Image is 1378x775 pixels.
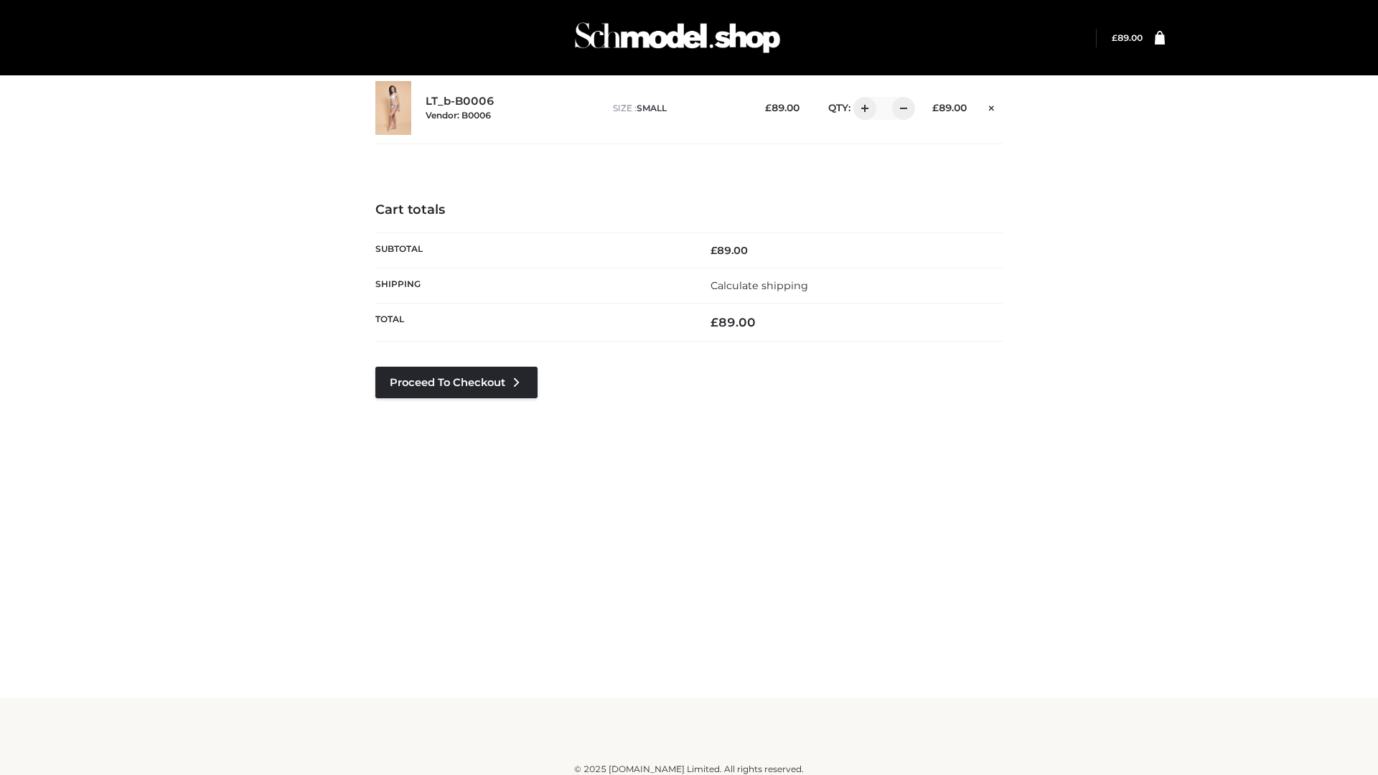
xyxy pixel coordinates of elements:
a: £89.00 [1112,32,1143,43]
img: LT_b-B0006 - SMALL [375,81,411,135]
span: £ [711,244,717,257]
span: £ [711,315,718,329]
a: Calculate shipping [711,279,808,292]
a: Proceed to Checkout [375,367,538,398]
img: Schmodel Admin 964 [570,9,785,66]
p: size : [613,102,743,115]
h4: Cart totals [375,202,1003,218]
th: Total [375,304,689,342]
bdi: 89.00 [932,102,967,113]
span: £ [1112,32,1117,43]
a: Remove this item [981,97,1003,116]
span: £ [765,102,772,113]
a: LT_b-B0006 [426,95,495,108]
bdi: 89.00 [711,244,748,257]
th: Subtotal [375,232,689,268]
small: Vendor: B0006 [426,110,491,121]
bdi: 89.00 [711,315,756,329]
bdi: 89.00 [1112,32,1143,43]
span: £ [932,102,939,113]
span: SMALL [637,103,667,113]
th: Shipping [375,268,689,303]
bdi: 89.00 [765,102,800,113]
div: QTY: [814,97,910,120]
